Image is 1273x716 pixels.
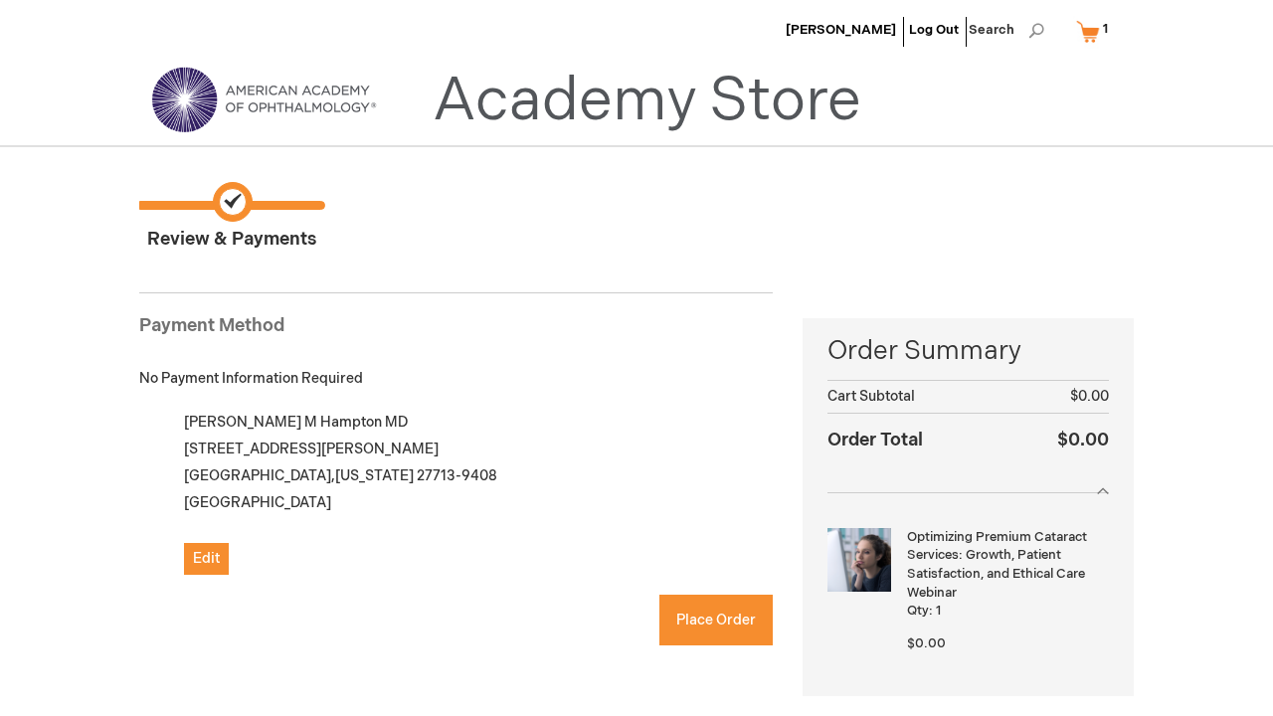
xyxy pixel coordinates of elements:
[676,612,756,628] span: Place Order
[1072,14,1121,49] a: 1
[139,618,442,695] iframe: reCAPTCHA
[969,10,1044,50] span: Search
[907,635,946,651] span: $0.00
[659,595,773,645] button: Place Order
[936,603,941,619] span: 1
[827,425,923,453] strong: Order Total
[786,22,896,38] a: [PERSON_NAME]
[161,409,773,575] div: [PERSON_NAME] M Hampton MD [STREET_ADDRESS][PERSON_NAME] [GEOGRAPHIC_DATA] , 27713-9408 [GEOGRAPH...
[827,528,891,592] img: Optimizing Premium Cataract Services: Growth, Patient Satisfaction, and Ethical Care Webinar
[1103,21,1108,37] span: 1
[1057,430,1109,450] span: $0.00
[827,333,1109,380] span: Order Summary
[139,370,363,387] span: No Payment Information Required
[139,182,323,253] span: Review & Payments
[907,603,929,619] span: Qty
[184,543,229,575] button: Edit
[909,22,959,38] a: Log Out
[907,528,1104,602] strong: Optimizing Premium Cataract Services: Growth, Patient Satisfaction, and Ethical Care Webinar
[827,381,1015,414] th: Cart Subtotal
[1070,388,1109,405] span: $0.00
[139,313,773,349] div: Payment Method
[433,66,861,137] a: Academy Store
[335,467,414,484] span: [US_STATE]
[193,550,220,567] span: Edit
